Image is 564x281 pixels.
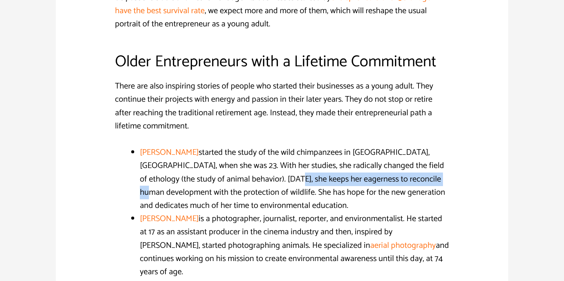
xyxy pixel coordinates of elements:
[370,239,436,252] a: aerial photography
[140,212,199,226] a: [PERSON_NAME]
[115,80,449,133] p: There are also inspiring stories of people who started their businesses as a young adult. They co...
[115,52,449,73] h2: Older Entrepreneurs with a Lifetime Commitment
[140,146,449,212] li: started the study of the wild chimpanzees in [GEOGRAPHIC_DATA], [GEOGRAPHIC_DATA], when she was 2...
[140,212,449,279] li: is a photographer, journalist, reporter, and environmentalist. He started at 17 as an assistant p...
[140,146,199,159] a: [PERSON_NAME]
